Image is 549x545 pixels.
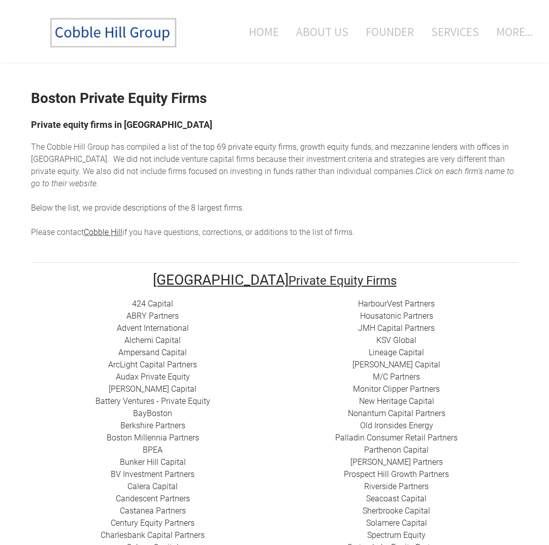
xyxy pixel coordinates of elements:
a: Advent International [117,323,189,333]
a: Candescent Partners [116,494,190,503]
a: Seacoast Capital [366,494,427,503]
em: Click on each firm's name to go to their website. [31,166,514,188]
a: Nonantum Capital Partners [348,408,445,418]
a: Cobble Hill [84,227,122,237]
a: HarbourVest Partners [358,299,435,309]
a: [PERSON_NAME] Capital [352,360,440,369]
a: Spectrum Equity [367,530,426,540]
a: Battery Ventures - Private Equity [95,396,210,406]
a: ​Parthenon Capital [364,445,429,455]
a: Palladin Consumer Retail Partners [335,433,458,442]
a: ​Sherbrooke Capital​ [363,506,430,516]
a: 424 Capital [132,299,173,309]
a: Alchemi Capital [124,335,181,345]
a: ​Monitor Clipper Partners [353,384,440,394]
a: ​M/C Partners [373,372,420,382]
a: Berkshire Partners [120,421,185,430]
a: ​[PERSON_NAME] Partners [350,457,443,467]
a: more... [489,11,533,53]
a: ​ArcLight Capital Partners [108,360,197,369]
strong: Boston Private Equity Firms [31,90,207,107]
a: ​JMH Capital Partners [358,323,435,333]
a: Founder [358,11,422,53]
a: New Heritage Capital [359,396,434,406]
a: Prospect Hill Growth Partners [344,469,449,479]
a: BayBoston [133,408,172,418]
a: ​KSV Global [376,335,416,345]
a: ​Century Equity Partners [111,518,195,528]
a: ​Bunker Hill Capital [120,457,186,467]
a: BV Investment Partners [111,469,195,479]
font: Private Equity Firms [288,274,397,288]
span: Please contact if you have questions, corrections, or additions to the list of firms. [31,227,354,237]
a: Audax Private Equity [116,372,190,382]
a: Services [424,11,487,53]
a: Lineage Capital [369,348,424,357]
a: Charlesbank Capital Partners [101,530,205,540]
span: enture capital firms because their investment criteria and strategies are very different than pri... [31,154,505,176]
a: ​Old Ironsides Energy [360,421,433,430]
a: Boston Millennia Partners [107,433,199,442]
a: About Us [288,11,356,53]
a: BPEA [143,445,163,455]
font: [GEOGRAPHIC_DATA] [153,271,288,288]
a: Housatonic Partners [360,311,433,321]
a: Solamere Capital [366,518,427,528]
a: Riverside Partners [364,482,429,491]
div: he top 69 private equity firms, growth equity funds, and mezzanine lenders with offices in [GEOGR... [31,141,519,239]
a: Home [234,11,286,53]
span: The Cobble Hill Group has compiled a list of t [31,142,192,152]
a: ​Castanea Partners [120,506,186,516]
font: Private equity firms in [GEOGRAPHIC_DATA] [31,119,212,130]
img: The Cobble Hill Group LLC [39,11,191,55]
a: Calera Capital [127,482,178,491]
a: [PERSON_NAME] Capital [109,384,197,394]
a: ​ABRY Partners [126,311,179,321]
a: ​Ampersand Capital [118,348,187,357]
